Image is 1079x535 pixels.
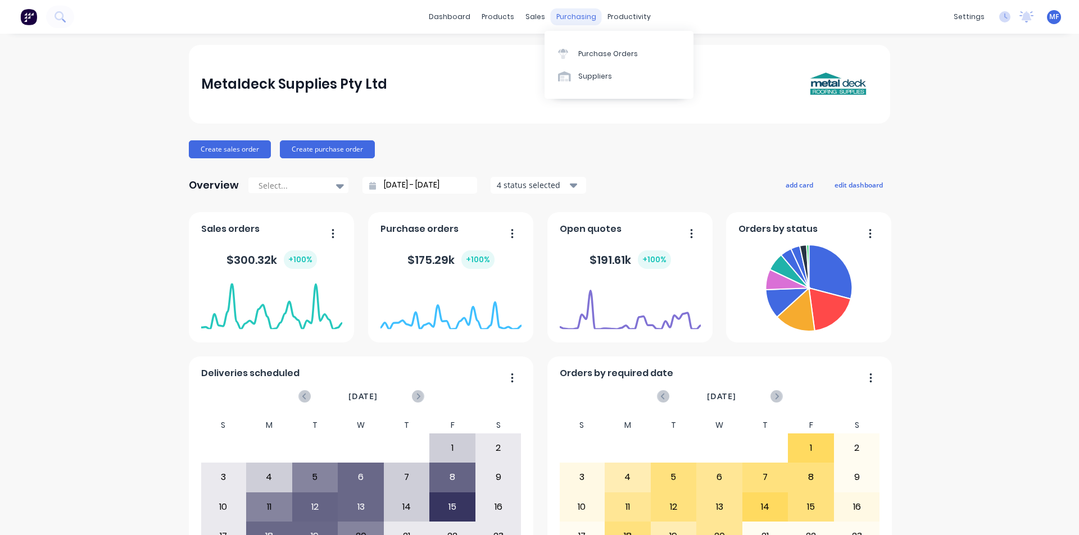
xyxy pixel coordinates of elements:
div: 7 [743,463,788,491]
span: Purchase orders [380,222,459,236]
div: 3 [201,463,246,491]
div: S [201,417,247,433]
div: S [475,417,522,433]
a: Purchase Orders [545,42,693,65]
div: + 100 % [461,250,495,269]
span: MF [1049,12,1059,22]
div: 4 [247,463,292,491]
div: 13 [338,493,383,521]
div: 12 [293,493,338,521]
div: $ 175.29k [407,250,495,269]
span: Orders by status [738,222,818,236]
div: 4 status selected [497,179,568,191]
div: 1 [430,434,475,462]
div: T [384,417,430,433]
div: 9 [476,463,521,491]
span: Sales orders [201,222,260,236]
button: Create sales order [189,140,271,158]
div: S [834,417,880,433]
div: 1 [788,434,833,462]
div: productivity [602,8,656,25]
div: 4 [605,463,650,491]
a: dashboard [423,8,476,25]
div: 15 [788,493,833,521]
div: 14 [743,493,788,521]
button: add card [778,177,820,192]
span: [DATE] [348,390,378,403]
div: products [476,8,520,25]
div: 13 [697,493,742,521]
div: Metaldeck Supplies Pty Ltd [201,73,387,95]
div: 12 [651,493,696,521]
div: T [742,417,788,433]
div: 2 [476,434,521,462]
div: 5 [293,463,338,491]
button: Create purchase order [280,140,375,158]
div: S [559,417,605,433]
div: 8 [430,463,475,491]
img: Factory [20,8,37,25]
div: 6 [697,463,742,491]
button: 4 status selected [491,177,586,194]
div: + 100 % [284,250,317,269]
div: T [292,417,338,433]
img: Metaldeck Supplies Pty Ltd [799,65,878,104]
div: settings [948,8,990,25]
button: edit dashboard [827,177,890,192]
div: 16 [476,493,521,521]
span: Open quotes [560,222,622,236]
div: F [429,417,475,433]
div: $ 300.32k [226,250,317,269]
div: Suppliers [578,71,612,81]
div: Purchase Orders [578,49,638,59]
div: M [605,417,651,433]
div: 8 [788,463,833,491]
a: Suppliers [545,65,693,88]
div: sales [520,8,551,25]
div: 9 [835,463,879,491]
div: W [338,417,384,433]
div: Overview [189,174,239,196]
div: W [696,417,742,433]
div: 14 [384,493,429,521]
div: + 100 % [638,250,671,269]
div: purchasing [551,8,602,25]
div: T [651,417,697,433]
div: 15 [430,493,475,521]
div: 11 [605,493,650,521]
div: 2 [835,434,879,462]
div: F [788,417,834,433]
span: [DATE] [707,390,736,403]
div: 11 [247,493,292,521]
div: 10 [560,493,605,521]
div: $ 191.61k [590,250,671,269]
div: 10 [201,493,246,521]
div: 3 [560,463,605,491]
div: M [246,417,292,433]
div: 6 [338,463,383,491]
div: 5 [651,463,696,491]
div: 7 [384,463,429,491]
div: 16 [835,493,879,521]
